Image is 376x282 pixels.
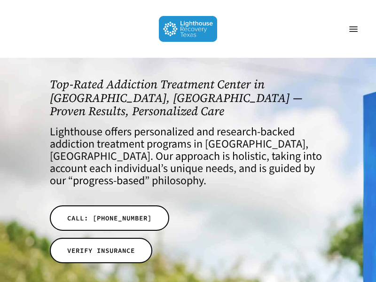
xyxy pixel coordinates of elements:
span: VERIFY INSURANCE [67,246,135,255]
img: Lighthouse Recovery Texas [159,16,218,42]
a: progress-based [73,172,145,189]
h1: Top-Rated Addiction Treatment Center in [GEOGRAPHIC_DATA], [GEOGRAPHIC_DATA] — Proven Results, Pe... [50,78,326,118]
a: Navigation Menu [344,24,363,34]
h4: Lighthouse offers personalized and research-backed addiction treatment programs in [GEOGRAPHIC_DA... [50,126,326,187]
a: CALL: [PHONE_NUMBER] [50,205,169,231]
span: CALL: [PHONE_NUMBER] [67,213,152,223]
a: VERIFY INSURANCE [50,238,152,263]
